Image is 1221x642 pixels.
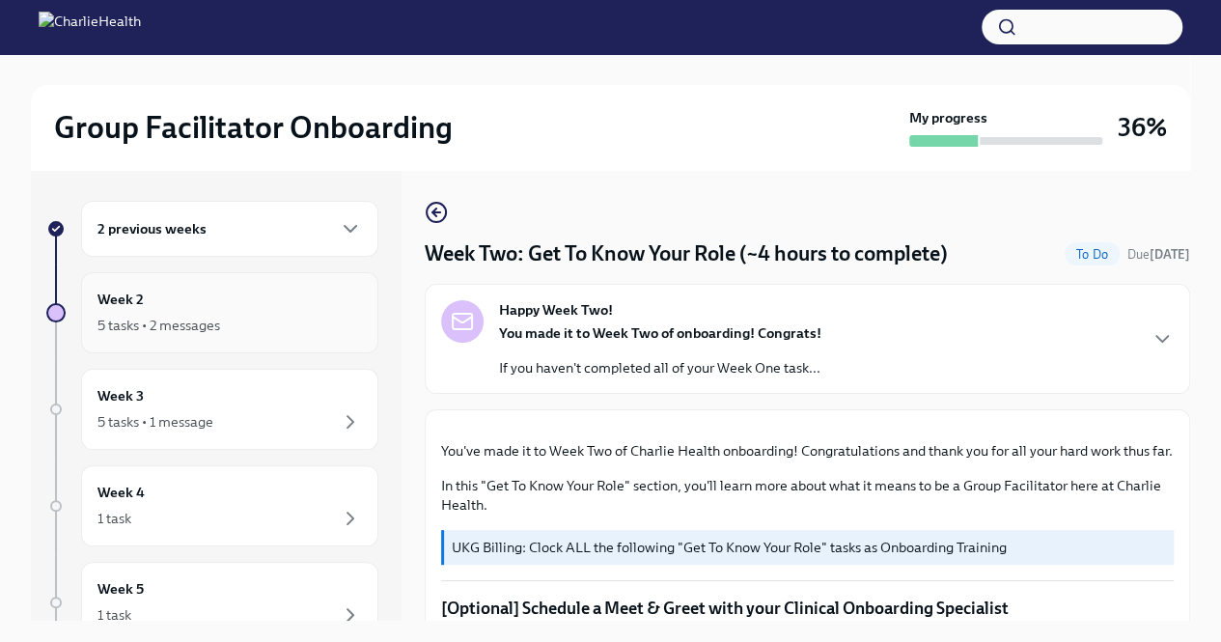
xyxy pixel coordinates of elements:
h2: Group Facilitator Onboarding [54,108,453,147]
span: September 16th, 2025 10:00 [1127,245,1190,264]
h6: Week 4 [97,482,145,503]
p: In this "Get To Know Your Role" section, you'll learn more about what it means to be a Group Faci... [441,476,1174,515]
a: Week 41 task [46,465,378,546]
h6: Week 2 [97,289,144,310]
a: Week 25 tasks • 2 messages [46,272,378,353]
strong: Happy Week Two! [499,300,613,320]
span: To Do [1065,247,1120,262]
strong: My progress [909,108,987,127]
div: 5 tasks • 2 messages [97,316,220,335]
h6: Week 3 [97,385,144,406]
div: 1 task [97,605,131,625]
p: If you haven't completed all of your Week One task... [499,358,821,377]
p: UKG Billing: Clock ALL the following "Get To Know Your Role" tasks as Onboarding Training [452,538,1166,557]
h3: 36% [1118,110,1167,145]
h6: Week 5 [97,578,144,600]
div: 1 task [97,509,131,528]
div: 2 previous weeks [81,201,378,257]
div: 5 tasks • 1 message [97,412,213,432]
img: CharlieHealth [39,12,141,42]
a: Week 35 tasks • 1 message [46,369,378,450]
p: You've made it to Week Two of Charlie Health onboarding! Congratulations and thank you for all yo... [441,441,1174,461]
h4: Week Two: Get To Know Your Role (~4 hours to complete) [425,239,948,268]
strong: You made it to Week Two of onboarding! Congrats! [499,324,821,342]
span: Due [1127,247,1190,262]
p: [Optional] Schedule a Meet & Greet with your Clinical Onboarding Specialist [441,597,1174,620]
strong: [DATE] [1150,247,1190,262]
h6: 2 previous weeks [97,218,207,239]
